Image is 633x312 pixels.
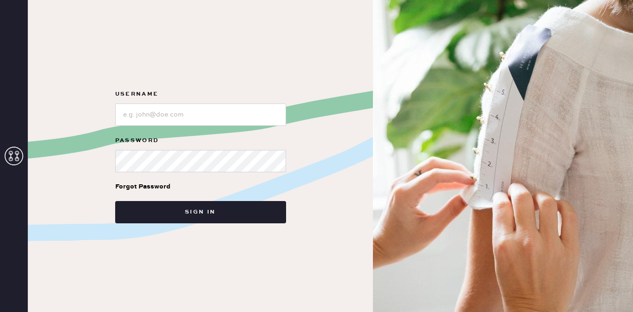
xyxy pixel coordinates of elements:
div: Forgot Password [115,182,170,192]
a: Forgot Password [115,172,170,201]
input: e.g. john@doe.com [115,104,286,126]
label: Password [115,135,286,146]
button: Sign in [115,201,286,223]
label: Username [115,89,286,100]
